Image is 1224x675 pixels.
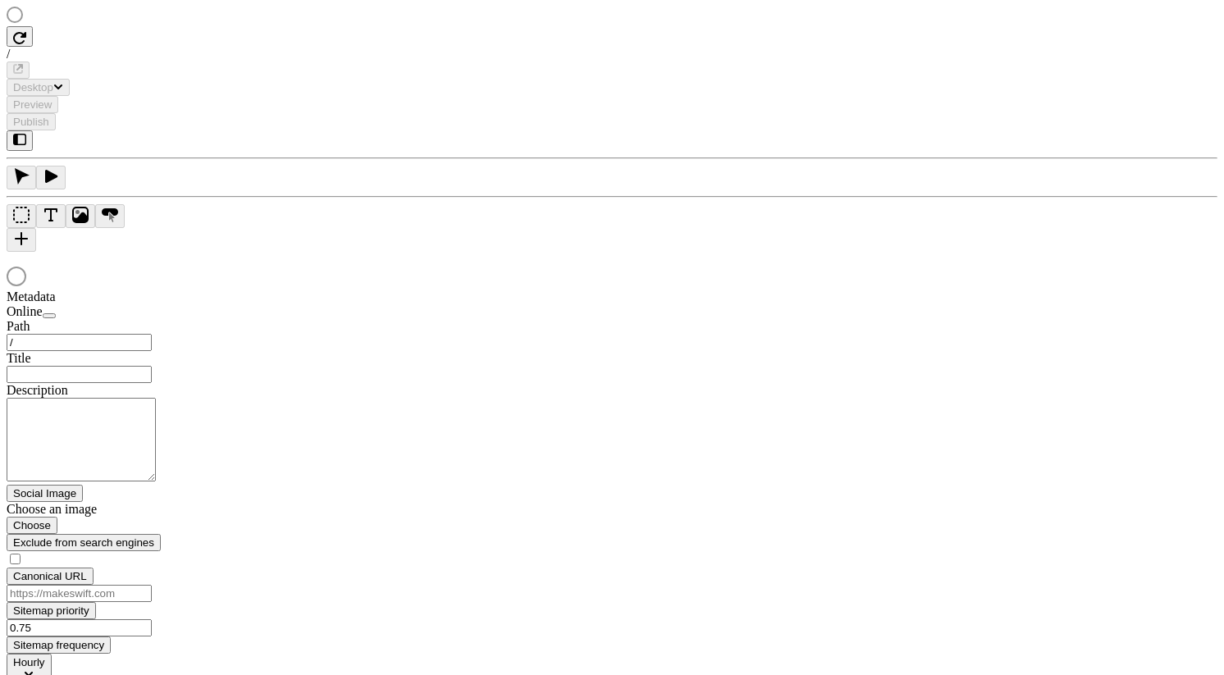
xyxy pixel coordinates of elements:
span: Sitemap priority [13,604,89,617]
button: Exclude from search engines [7,534,161,551]
span: Sitemap frequency [13,639,104,651]
span: Publish [13,116,49,128]
div: Choose an image [7,502,203,517]
span: Preview [13,98,52,111]
button: Sitemap priority [7,602,96,619]
span: Exclude from search engines [13,536,154,549]
span: Choose [13,519,51,531]
span: Online [7,304,43,318]
span: Description [7,383,68,397]
button: Choose [7,517,57,534]
button: Sitemap frequency [7,636,111,654]
button: Preview [7,96,58,113]
button: Publish [7,113,56,130]
button: Box [7,204,36,228]
button: Desktop [7,79,70,96]
div: Metadata [7,290,203,304]
span: Canonical URL [13,570,87,582]
span: Desktop [13,81,53,93]
span: Hourly [13,656,45,668]
button: Social Image [7,485,83,502]
span: Title [7,351,31,365]
div: / [7,47,1217,62]
button: Text [36,204,66,228]
span: Social Image [13,487,76,499]
button: Canonical URL [7,568,94,585]
button: Button [95,204,125,228]
input: https://makeswift.com [7,585,152,602]
button: Image [66,204,95,228]
span: Path [7,319,30,333]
